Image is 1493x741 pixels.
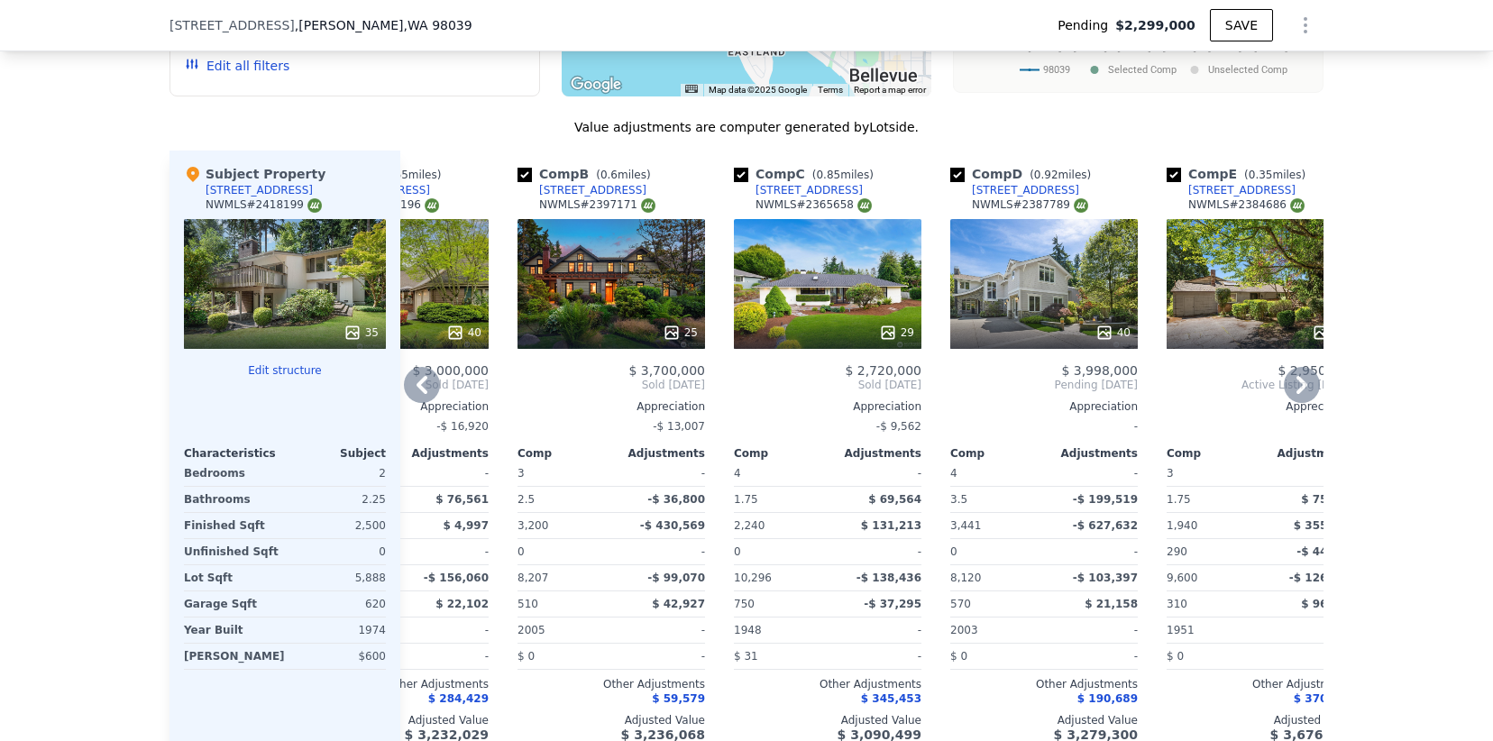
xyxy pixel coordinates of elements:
[950,519,981,532] span: 3,441
[184,591,281,617] div: Garage Sqft
[1167,598,1187,610] span: 310
[641,198,655,213] img: NWMLS Logo
[1167,650,1184,663] span: $ 0
[734,677,921,691] div: Other Adjustments
[1085,598,1138,610] span: $ 21,158
[1108,64,1177,76] text: Selected Comp
[950,617,1040,643] div: 2003
[756,197,872,213] div: NWMLS # 2365658
[756,183,863,197] div: [STREET_ADDRESS]
[1289,572,1354,584] span: -$ 126,882
[831,644,921,669] div: -
[184,446,285,461] div: Characteristics
[950,677,1138,691] div: Other Adjustments
[539,183,646,197] div: [STREET_ADDRESS]
[734,617,824,643] div: 1948
[950,183,1079,197] a: [STREET_ADDRESS]
[818,85,843,95] a: Terms (opens in new tab)
[1167,677,1354,691] div: Other Adjustments
[685,85,698,93] button: Keyboard shortcuts
[734,165,881,183] div: Comp C
[518,617,608,643] div: 2005
[1167,617,1257,643] div: 1951
[950,487,1040,512] div: 3.5
[518,467,525,480] span: 3
[404,18,472,32] span: , WA 98039
[1058,16,1115,34] span: Pending
[1167,446,1260,461] div: Comp
[428,692,489,705] span: $ 284,429
[845,363,921,378] span: $ 2,720,000
[1312,324,1347,342] div: 10
[184,644,285,669] div: [PERSON_NAME]
[398,617,489,643] div: -
[1167,467,1174,480] span: 3
[1237,169,1313,181] span: ( miles)
[435,493,489,506] span: $ 76,561
[856,572,921,584] span: -$ 138,436
[663,324,698,342] div: 25
[1048,644,1138,669] div: -
[289,487,386,512] div: 2.25
[831,617,921,643] div: -
[950,572,981,584] span: 8,120
[1073,493,1138,506] span: -$ 199,519
[972,197,1088,213] div: NWMLS # 2387789
[289,539,386,564] div: 0
[1061,363,1138,378] span: $ 3,998,000
[647,572,705,584] span: -$ 99,070
[950,399,1138,414] div: Appreciation
[652,598,705,610] span: $ 42,927
[1077,692,1138,705] span: $ 190,689
[1073,572,1138,584] span: -$ 103,397
[518,677,705,691] div: Other Adjustments
[285,446,386,461] div: Subject
[343,324,379,342] div: 35
[206,183,313,197] div: [STREET_ADDRESS]
[1044,446,1138,461] div: Adjustments
[734,713,921,727] div: Adjusted Value
[1278,363,1354,378] span: $ 2,950,000
[972,183,1079,197] div: [STREET_ADDRESS]
[518,545,525,558] span: 0
[1296,545,1354,558] span: -$ 44,730
[647,493,705,506] span: -$ 36,800
[518,572,548,584] span: 8,207
[518,446,611,461] div: Comp
[1167,519,1197,532] span: 1,940
[816,169,840,181] span: 0.85
[653,420,705,433] span: -$ 13,007
[1073,40,1107,52] text: [DATE]
[1188,183,1296,197] div: [STREET_ADDRESS]
[950,414,1138,439] div: -
[1048,461,1138,486] div: -
[184,461,281,486] div: Bedrooms
[1167,165,1313,183] div: Comp E
[1294,519,1354,532] span: $ 355,157
[611,446,705,461] div: Adjustments
[864,598,921,610] span: -$ 37,295
[734,650,758,663] span: $ 31
[566,73,626,96] a: Open this area in Google Maps (opens a new window)
[539,197,655,213] div: NWMLS # 2397171
[307,198,322,213] img: NWMLS Logo
[444,519,489,532] span: $ 4,997
[518,487,608,512] div: 2.5
[169,118,1324,136] div: Value adjustments are computer generated by Lotside .
[1301,598,1354,610] span: $ 96,795
[1210,9,1273,41] button: SAVE
[734,519,765,532] span: 2,240
[398,539,489,564] div: -
[950,378,1138,392] span: Pending [DATE]
[518,598,538,610] span: 510
[652,692,705,705] span: $ 59,579
[1167,183,1296,197] a: [STREET_ADDRESS]
[184,513,281,538] div: Finished Sqft
[831,461,921,486] div: -
[1162,40,1196,52] text: [DATE]
[295,16,472,34] span: , [PERSON_NAME]
[734,598,755,610] span: 750
[372,169,448,181] span: ( miles)
[566,73,626,96] img: Google
[1074,198,1088,213] img: NWMLS Logo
